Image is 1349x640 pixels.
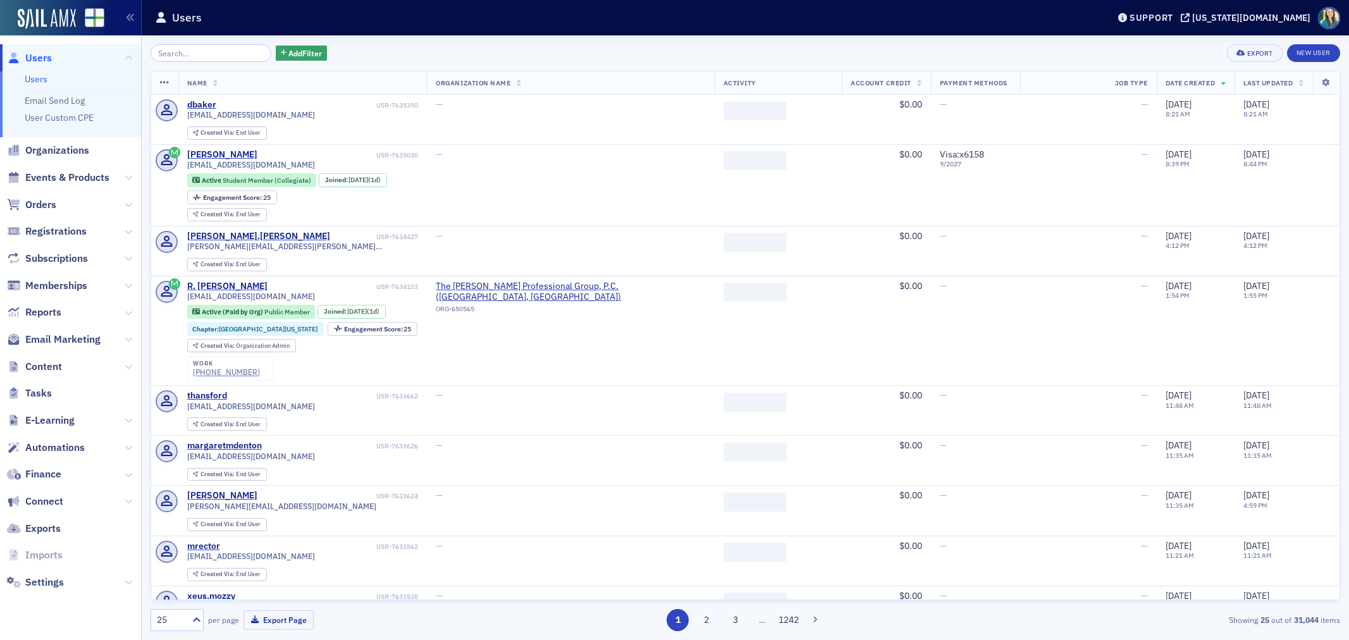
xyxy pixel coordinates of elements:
span: Visa : x6158 [940,149,984,160]
span: [DATE] [1243,280,1269,292]
span: [DATE] [1166,280,1192,292]
div: End User [200,471,261,478]
strong: 31,044 [1291,614,1321,625]
a: [PERSON_NAME] [187,490,257,502]
time: 4:59 PM [1243,501,1267,510]
a: Active (Paid by Org) Public Member [192,307,309,316]
span: Settings [25,575,64,589]
span: ‌ [724,101,787,120]
span: Public Member [264,307,310,316]
span: Subscriptions [25,252,88,266]
a: Chapter:[GEOGRAPHIC_DATA][US_STATE] [192,325,317,333]
span: [DATE] [1166,390,1192,401]
span: [DATE] [1166,540,1192,551]
div: Showing out of items [952,614,1340,625]
a: Imports [7,548,63,562]
div: 25 [344,326,412,333]
span: Organizations [25,144,89,157]
a: Email Send Log [25,95,85,106]
time: 8:44 PM [1243,159,1267,168]
span: ‌ [724,443,787,462]
div: [US_STATE][DOMAIN_NAME] [1192,12,1310,23]
span: Student Member (Collegiate) [223,176,311,185]
a: [PERSON_NAME] [187,149,257,161]
div: USR-7633562 [222,543,418,551]
span: Created Via : [200,260,236,268]
span: ‌ [724,283,787,302]
div: work [193,360,260,367]
a: Reports [7,305,61,319]
a: Tasks [7,386,52,400]
div: End User [200,211,261,218]
a: View Homepage [76,8,104,30]
span: Organization Name [436,78,510,87]
time: 11:48 AM [1243,401,1272,410]
a: E-Learning [7,414,75,428]
div: USR-7635030 [259,151,418,159]
span: [DATE] [1243,540,1269,551]
span: — [940,99,947,110]
span: Active (Paid by Org) [202,307,264,316]
a: The [PERSON_NAME] Professional Group, P.C. ([GEOGRAPHIC_DATA], [GEOGRAPHIC_DATA]) [436,281,705,303]
span: [EMAIL_ADDRESS][DOMAIN_NAME] [187,402,315,411]
span: — [436,149,443,160]
div: Chapter: [187,322,324,336]
span: Created Via : [200,420,236,428]
span: 9 / 2027 [940,160,1011,168]
button: Export [1227,44,1282,62]
span: [DATE] [347,307,367,316]
span: [DATE] [1243,149,1269,160]
span: [DATE] [1243,390,1269,401]
div: Export [1247,50,1273,57]
button: 2 [696,609,718,631]
span: Imports [25,548,63,562]
a: Settings [7,575,64,589]
a: dbaker [187,99,216,111]
span: $0.00 [899,280,922,292]
span: — [940,590,947,601]
a: Automations [7,441,85,455]
span: ‌ [724,393,787,412]
span: Automations [25,441,85,455]
span: Finance [25,467,61,481]
a: Subscriptions [7,252,88,266]
span: [DATE] [1166,590,1192,601]
div: USR-7635350 [218,101,418,109]
span: The Watkins Johnsey Professional Group, P.C. (Florence, AL) [436,281,705,303]
time: 8:39 PM [1166,159,1190,168]
span: Joined : [325,176,349,184]
a: Connect [7,495,63,508]
time: 11:35 AM [1166,501,1194,510]
button: 1242 [777,609,799,631]
time: 11:35 AM [1243,451,1272,460]
h1: Users [172,10,202,25]
a: Finance [7,467,61,481]
time: 4:12 PM [1243,241,1267,250]
button: 1 [667,609,689,631]
span: Created Via : [200,128,236,137]
span: [DATE] [1243,230,1269,242]
time: 11:21 AM [1166,551,1194,560]
span: Created Via : [200,520,236,528]
span: — [1141,590,1148,601]
div: Engagement Score: 25 [187,190,277,204]
div: Created Via: End User [187,518,267,531]
span: [DATE] [1243,489,1269,501]
div: Created Via: End User [187,208,267,221]
span: [EMAIL_ADDRESS][DOMAIN_NAME] [187,452,315,461]
a: Active Student Member (Collegiate) [192,176,311,184]
img: SailAMX [85,8,104,28]
span: ‌ [724,493,787,512]
span: Activity [724,78,756,87]
button: AddFilter [276,46,328,61]
span: Orders [25,198,56,212]
time: 11:35 AM [1166,451,1194,460]
div: 25 [203,194,271,201]
span: — [940,230,947,242]
span: Joined : [324,307,348,316]
div: Created Via: End User [187,468,267,481]
div: Created Via: End User [187,417,267,431]
div: Organization Admin [200,343,290,350]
